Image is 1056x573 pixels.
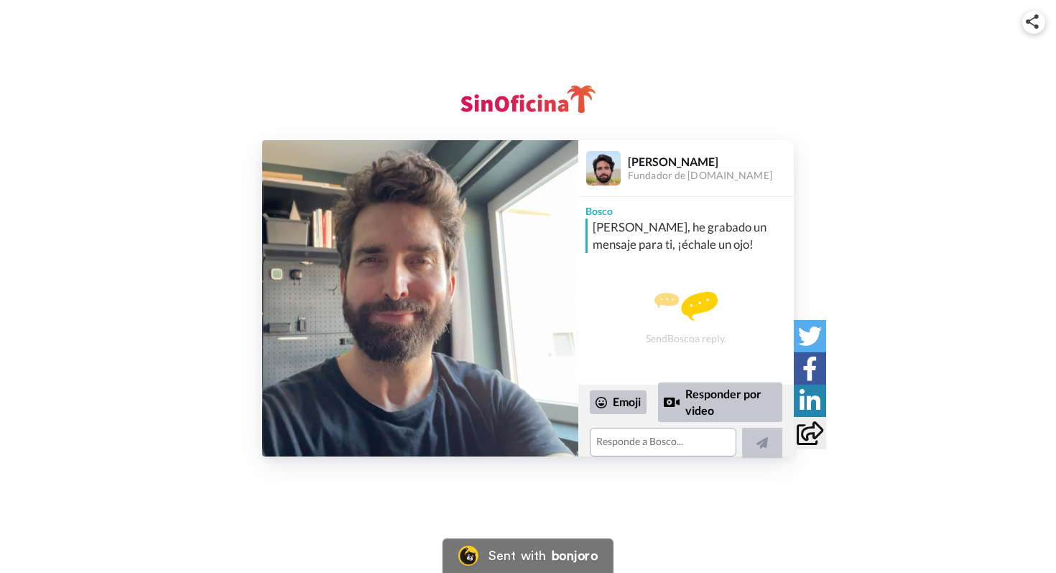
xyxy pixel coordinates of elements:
div: [PERSON_NAME] [628,155,793,168]
div: Fundador de [DOMAIN_NAME] [628,170,793,182]
img: SinOficina logo [449,79,607,119]
div: Responder por video [658,382,782,422]
div: Bosco [578,197,794,219]
img: ic_share.svg [1026,14,1039,29]
div: [PERSON_NAME], he grabado un mensaje para ti, ¡échale un ojo! [593,219,790,253]
img: message.svg [654,292,718,321]
div: Reply by Video [664,394,680,411]
img: 19d85b53-b9a7-4df0-a675-0436df745cc7-thumb.jpg [262,140,578,457]
img: Profile Image [586,151,621,185]
div: Emoji [590,390,647,413]
div: Send Bosco a reply. [578,259,794,377]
